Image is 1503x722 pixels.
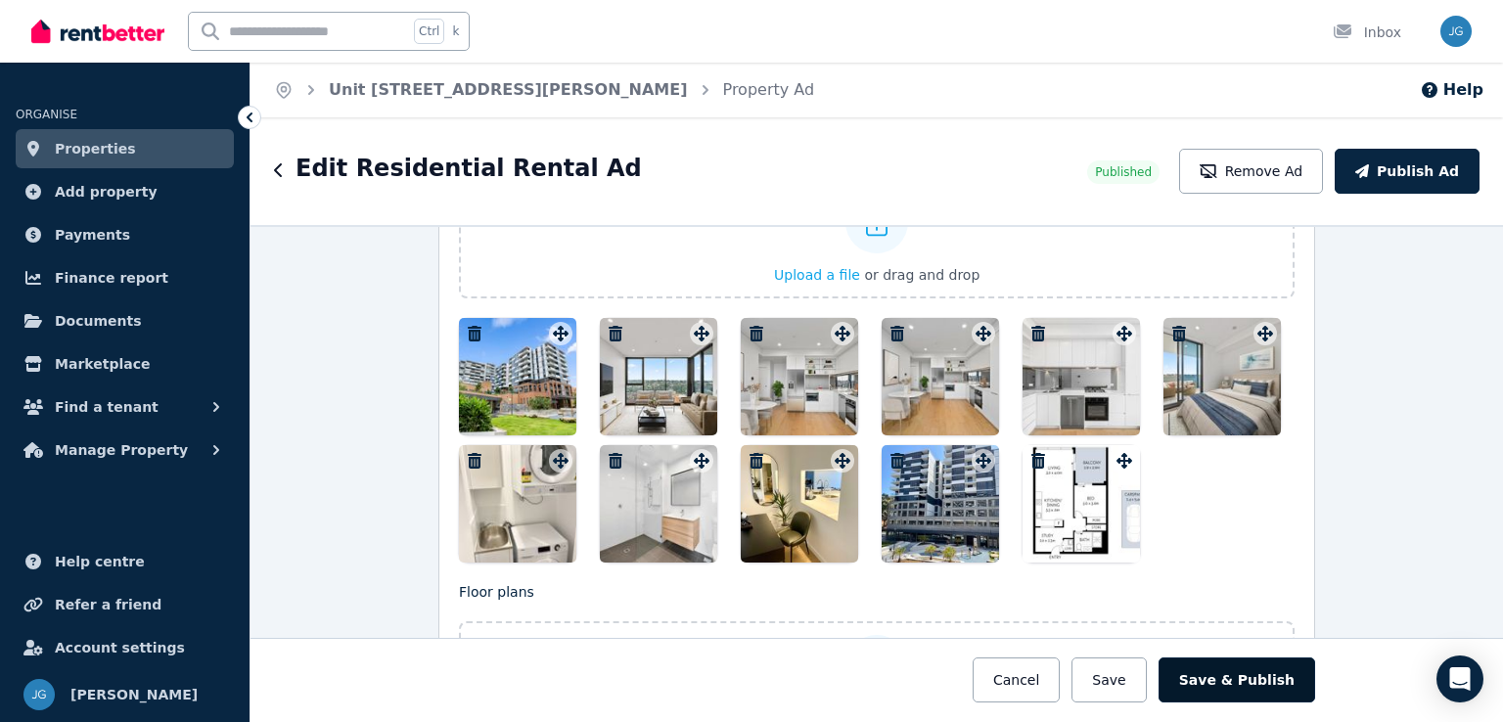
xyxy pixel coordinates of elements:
h1: Edit Residential Rental Ad [296,153,642,184]
button: Help [1420,78,1483,102]
a: Add property [16,172,234,211]
a: Documents [16,301,234,340]
span: Add property [55,180,158,203]
span: Manage Property [55,438,188,462]
button: Publish Ad [1335,149,1480,194]
button: Manage Property [16,430,234,470]
a: Finance report [16,258,234,297]
button: Save [1071,657,1146,702]
a: Account settings [16,628,234,667]
p: Floor plans [459,582,1295,602]
span: [PERSON_NAME] [70,683,198,706]
span: Marketplace [55,352,150,376]
a: Refer a friend [16,585,234,624]
button: Save & Publish [1159,657,1315,702]
button: Cancel [973,657,1060,702]
a: Help centre [16,542,234,581]
span: Help centre [55,550,145,573]
button: Remove Ad [1179,149,1323,194]
span: Account settings [55,636,185,659]
nav: Breadcrumb [250,63,838,117]
span: Find a tenant [55,395,159,419]
div: Inbox [1333,23,1401,42]
span: Documents [55,309,142,333]
a: Unit [STREET_ADDRESS][PERSON_NAME] [329,80,688,99]
a: Properties [16,129,234,168]
span: Payments [55,223,130,247]
span: Refer a friend [55,593,161,616]
div: Open Intercom Messenger [1436,655,1483,702]
img: Julian Garness [1440,16,1472,47]
span: Finance report [55,266,168,290]
a: Property Ad [723,80,815,99]
button: Upload a file or drag and drop [774,265,979,285]
span: Ctrl [414,19,444,44]
span: ORGANISE [16,108,77,121]
span: k [452,23,459,39]
span: Upload a file [774,267,860,283]
span: Published [1095,164,1152,180]
a: Marketplace [16,344,234,384]
span: Properties [55,137,136,160]
button: Find a tenant [16,387,234,427]
a: Payments [16,215,234,254]
img: Julian Garness [23,679,55,710]
span: or drag and drop [864,267,979,283]
img: RentBetter [31,17,164,46]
